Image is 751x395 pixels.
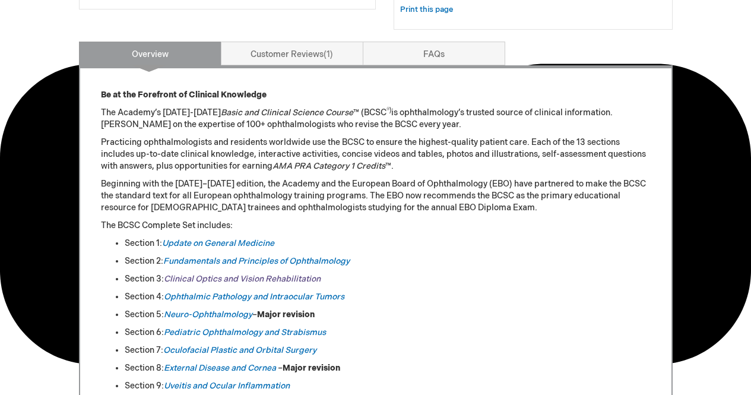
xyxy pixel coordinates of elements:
strong: Major revision [283,363,340,373]
a: FAQs [363,42,505,65]
p: Practicing ophthalmologists and residents worldwide use the BCSC to ensure the highest-quality pa... [101,137,651,172]
li: Section 1: [125,238,651,249]
span: 1 [324,49,333,59]
a: Neuro-Ophthalmology [164,309,252,320]
a: Overview [79,42,221,65]
p: The BCSC Complete Set includes: [101,220,651,232]
strong: Major revision [257,309,315,320]
li: Section 8: – [125,362,651,374]
a: External Disease and Cornea [164,363,276,373]
a: Customer Reviews1 [221,42,363,65]
a: Pediatric Ophthalmology and Strabismus [164,327,326,337]
a: Oculofacial Plastic and Orbital Surgery [163,345,316,355]
li: Section 9: [125,380,651,392]
li: Section 5: – [125,309,651,321]
a: Update on General Medicine [162,238,274,248]
strong: Be at the Forefront of Clinical Knowledge [101,90,267,100]
a: Clinical Optics and Vision Rehabilitation [164,274,321,284]
li: Section 4: [125,291,651,303]
li: Section 6: [125,327,651,339]
a: Ophthalmic Pathology and Intraocular Tumors [164,292,344,302]
a: Uveitis and Ocular Inflammation [164,381,290,391]
p: The Academy’s [DATE]-[DATE] ™ (BCSC is ophthalmology’s trusted source of clinical information. [P... [101,107,651,131]
p: Beginning with the [DATE]–[DATE] edition, the Academy and the European Board of Ophthalmology (EB... [101,178,651,214]
a: Fundamentals and Principles of Ophthalmology [163,256,350,266]
em: Basic and Clinical Science Course [221,108,353,118]
em: AMA PRA Category 1 Credits [272,161,385,171]
sup: ®) [386,107,391,114]
li: Section 7: [125,345,651,356]
li: Section 2: [125,255,651,267]
li: Section 3: [125,273,651,285]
